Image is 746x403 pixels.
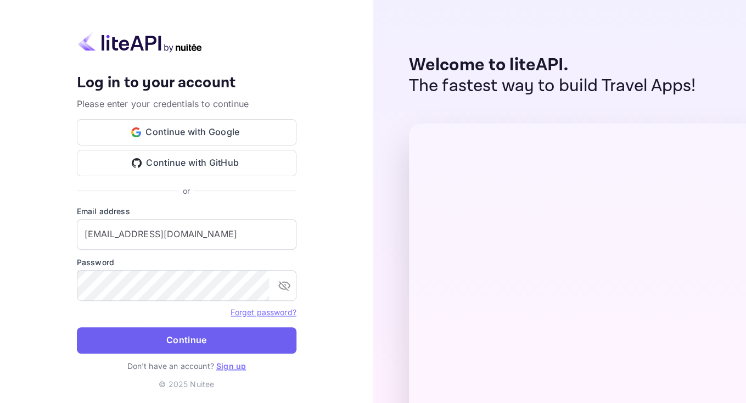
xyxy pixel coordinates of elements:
input: Enter your email address [77,219,296,250]
p: Please enter your credentials to continue [77,97,296,110]
p: Welcome to liteAPI. [409,55,696,76]
label: Email address [77,205,296,217]
p: Don't have an account? [77,360,296,372]
button: Continue with Google [77,119,296,145]
p: The fastest way to build Travel Apps! [409,76,696,97]
a: Forget password? [231,307,296,317]
a: Sign up [216,361,246,371]
button: toggle password visibility [273,275,295,296]
button: Continue [77,327,296,354]
p: © 2025 Nuitee [159,378,214,390]
a: Forget password? [231,306,296,317]
p: or [183,185,190,197]
img: liteapi [77,31,203,53]
h4: Log in to your account [77,74,296,93]
label: Password [77,256,296,268]
button: Continue with GitHub [77,150,296,176]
